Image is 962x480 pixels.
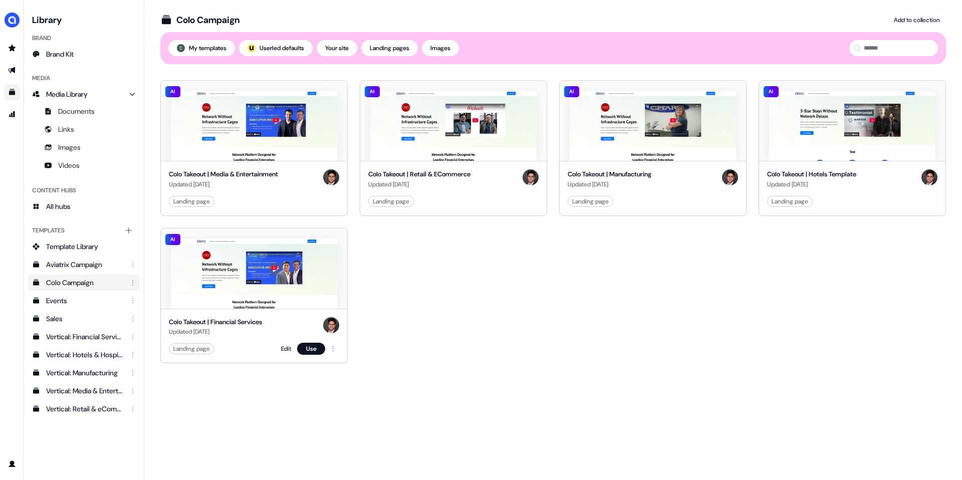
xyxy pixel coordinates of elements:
div: Landing page [373,196,409,206]
a: Brand Kit [28,46,140,62]
a: Media Library [28,86,140,102]
a: Go to templates [4,84,20,100]
a: Links [28,121,140,137]
a: Sales [28,311,140,327]
img: Colo Takeout | Media & Entertainment [171,91,337,161]
div: Updated [DATE] [368,179,470,189]
div: Landing page [572,196,609,206]
a: Go to prospects [4,40,20,56]
span: Images [58,142,81,152]
a: Documents [28,103,140,119]
button: My templates [168,40,235,56]
button: Add to collection [888,12,946,28]
div: Colo Takeout | Hotels Template [767,169,856,179]
a: Aviatrix Campaign [28,257,140,273]
div: Colo Takeout | Media & Entertainment [169,169,278,179]
img: Hugh [722,169,738,185]
div: Brand [28,30,140,46]
a: Vertical: Retail & eCommerce [28,401,140,417]
a: All hubs [28,198,140,214]
a: Go to attribution [4,106,20,122]
div: Events [46,296,124,306]
a: Go to outbound experience [4,62,20,78]
img: Hugh [523,169,539,185]
span: Links [58,124,74,134]
span: Brand Kit [46,49,74,59]
div: Vertical: Manufacturing [46,368,124,378]
div: AI [364,86,380,98]
div: Aviatrix Campaign [46,260,124,270]
a: Vertical: Media & Entertainment [28,383,140,399]
div: AI [763,86,779,98]
div: Vertical: Retail & eCommerce [46,404,124,414]
div: Media [28,70,140,86]
span: All hubs [46,201,71,211]
div: Colo Campaign [176,14,239,26]
img: Hugh [323,317,339,333]
a: Template Library [28,238,140,255]
button: Colo Takeout | ManufacturingAIColo Takeout | ManufacturingUpdated [DATE]HughLanding page [559,80,747,216]
button: Colo Takeout | Retail & ECommerceAIColo Takeout | Retail & ECommerceUpdated [DATE]HughLanding page [360,80,547,216]
div: ; [248,44,256,52]
button: Colo Takeout | Media & EntertainmentAIColo Takeout | Media & EntertainmentUpdated [DATE]HughLandi... [160,80,348,216]
button: Use [297,343,325,355]
a: Vertical: Manufacturing [28,365,140,381]
h3: Library [28,12,140,26]
span: Media Library [46,89,88,99]
a: Vertical: Financial Services [28,329,140,345]
a: Go to profile [4,456,20,472]
div: Updated [DATE] [169,327,262,337]
div: Updated [DATE] [568,179,651,189]
div: Vertical: Financial Services [46,332,124,342]
div: Landing page [173,344,210,354]
button: Colo Takeout | Financial Services AIColo Takeout | Financial ServicesUpdated [DATE]HughLanding pa... [160,228,348,364]
span: Videos [58,160,80,170]
img: Colo Takeout | Hotels Template [769,91,935,161]
button: Landing pages [361,40,418,56]
div: Templates [28,222,140,238]
a: Colo Campaign [28,275,140,291]
div: Updated [DATE] [767,179,856,189]
div: Vertical: Hotels & Hospitality [46,350,124,360]
span: Template Library [46,242,98,252]
div: AI [564,86,580,98]
div: Content Hubs [28,182,140,198]
div: Colo Takeout | Retail & ECommerce [368,169,470,179]
img: Colo Takeout | Financial Services [171,238,337,309]
span: Documents [58,106,95,116]
img: Colo Takeout | Manufacturing [570,91,736,161]
img: userled logo [248,44,256,52]
div: Landing page [772,196,808,206]
a: Edit [281,344,291,354]
div: AI [165,233,181,246]
img: Calvin [177,44,185,52]
a: Vertical: Hotels & Hospitality [28,347,140,363]
img: Hugh [323,169,339,185]
div: Colo Campaign [46,278,124,288]
div: Vertical: Media & Entertainment [46,386,124,396]
a: Events [28,293,140,309]
div: Updated [DATE] [169,179,278,189]
button: Colo Takeout | Hotels TemplateAIColo Takeout | Hotels TemplateUpdated [DATE]HughLanding page [759,80,946,216]
div: Landing page [173,196,210,206]
div: AI [165,86,181,98]
button: Your site [317,40,357,56]
div: Sales [46,314,124,324]
button: Images [422,40,459,56]
a: Videos [28,157,140,173]
div: Colo Takeout | Manufacturing [568,169,651,179]
div: Colo Takeout | Financial Services [169,317,262,327]
img: Hugh [921,169,937,185]
button: userled logo;Userled defaults [239,40,313,56]
a: Images [28,139,140,155]
img: Colo Takeout | Retail & ECommerce [370,91,537,161]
